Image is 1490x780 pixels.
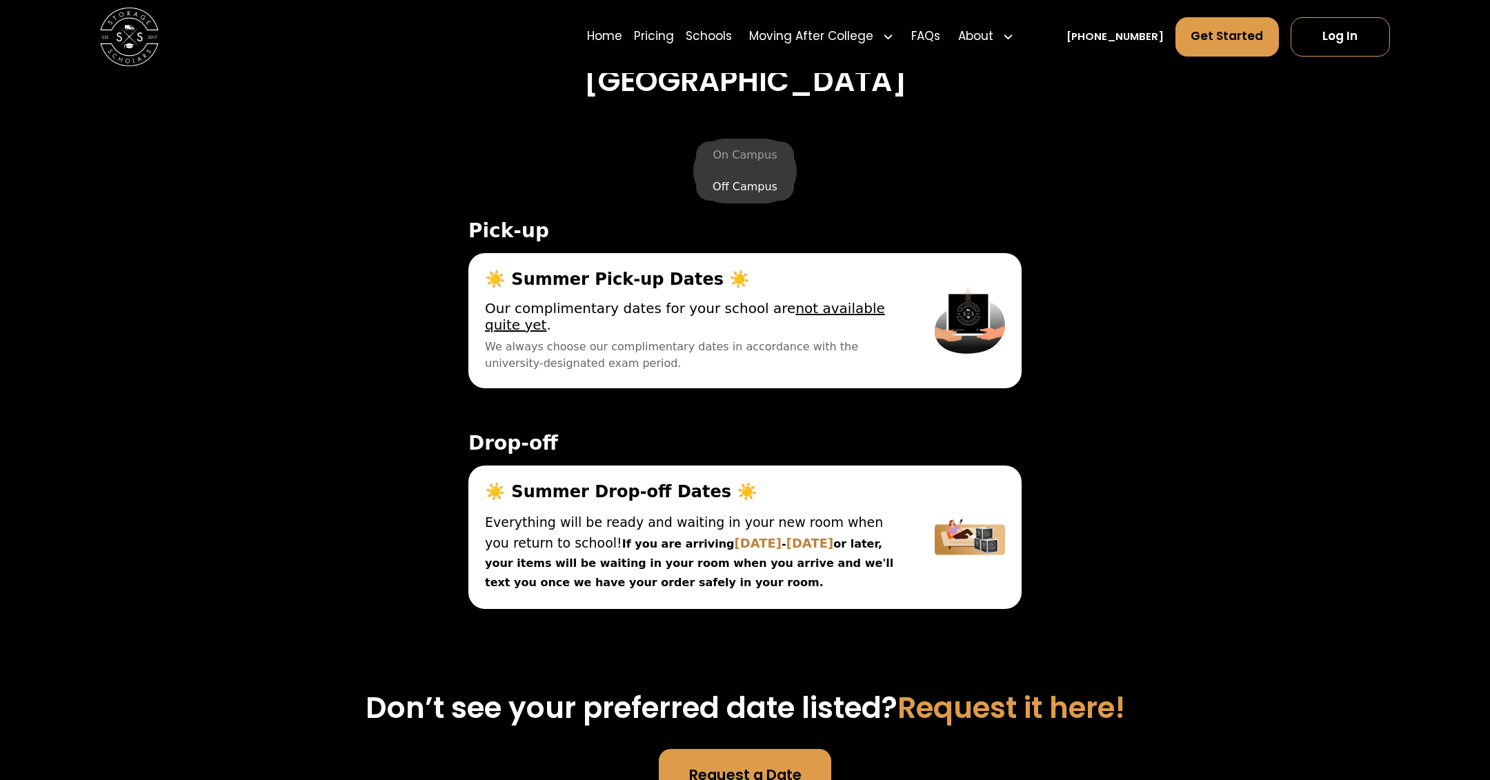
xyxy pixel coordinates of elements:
div: If you are arriving - or later, your items will be waiting in your room when you arrive and we'll... [485,512,902,592]
span: Drop-off [468,432,1022,454]
span: We always choose our complimentary dates in accordance with the university-designated exam period. [485,339,902,372]
a: Log In [1291,17,1391,57]
a: Home [587,16,622,57]
div: About [952,16,1020,57]
span: Request it here! [897,687,1125,728]
a: Schools [686,16,732,57]
span: ☀️ Summer Pick-up Dates ☀️ [485,270,902,289]
span: Our complimentary dates for your school are . [485,300,902,333]
a: Pricing [634,16,674,57]
div: Moving After College [744,16,900,57]
img: Storage Scholars main logo [100,8,159,66]
img: Pickup Image [935,270,1005,372]
div: Moving After College [749,28,873,46]
label: Off Campus [696,173,794,201]
div: About [958,28,993,46]
span: Pick-up [468,220,1022,242]
label: On Campus [696,141,793,169]
img: Delivery Image [935,482,1005,592]
a: FAQs [911,16,940,57]
span: Everything will be ready and waiting in your new room when you return to school! [485,514,883,550]
span: [DATE] [786,536,834,550]
h3: Don’t see your preferred date listed? [217,690,1273,726]
a: Get Started [1175,17,1279,57]
a: [PHONE_NUMBER] [1066,29,1164,44]
span: ☀️ Summer Drop-off Dates ☀️ [485,482,902,501]
h3: [GEOGRAPHIC_DATA] [217,63,1273,99]
span: [DATE] [735,536,782,550]
u: not available quite yet [485,300,885,333]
